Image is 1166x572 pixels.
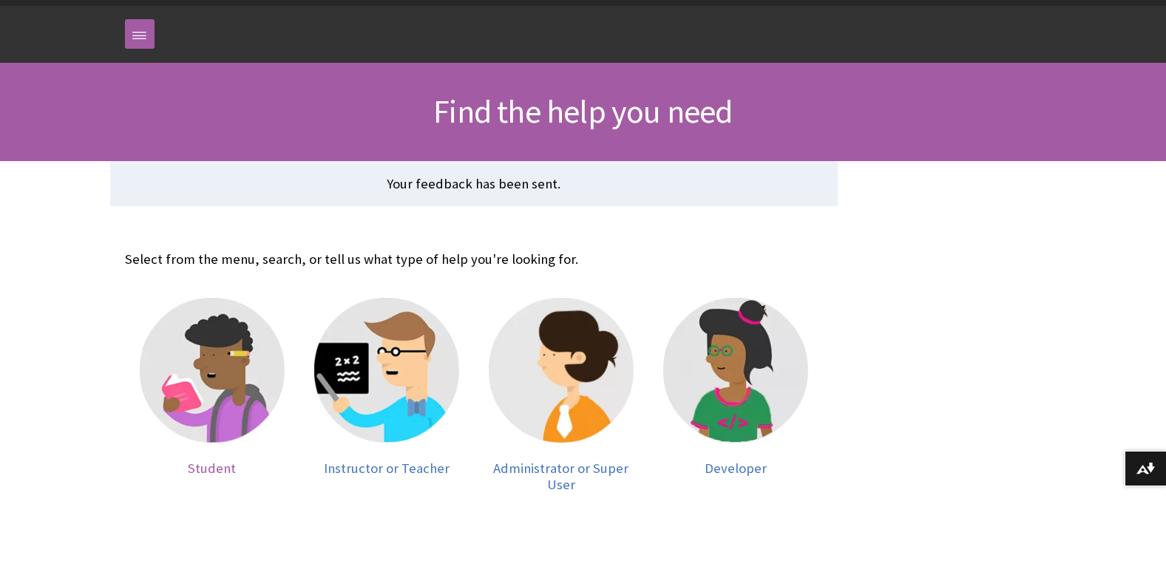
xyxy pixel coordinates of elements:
[314,298,459,493] a: Instructor Instructor or Teacher
[314,298,459,443] img: Instructor
[110,161,838,207] div: Status message
[489,298,634,493] a: Administrator Administrator or Super User
[140,298,285,443] img: Student
[140,298,285,493] a: Student Student
[324,460,450,477] span: Instructor or Teacher
[493,460,628,493] span: Administrator or Super User
[125,250,823,269] p: Select from the menu, search, or tell us what type of help you're looking for.
[489,298,634,443] img: Administrator
[188,460,236,477] span: Student
[705,460,767,477] span: Developer
[433,91,732,132] span: Find the help you need
[663,298,808,493] a: Developer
